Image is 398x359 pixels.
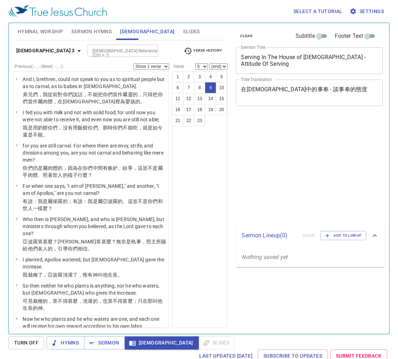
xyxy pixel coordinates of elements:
[325,232,362,239] span: Add to Lineup
[233,114,354,221] iframe: from-child
[183,104,194,115] button: 17
[16,143,17,147] span: 3
[184,47,222,55] span: Verse History
[183,27,200,36] span: Slides
[53,99,145,104] wg4559: ，在
[23,198,162,211] wg5100: 說
[52,338,79,347] span: Hymns
[205,71,216,82] button: 4
[23,125,162,138] wg1033: 餵
[293,7,343,16] span: Select a tutorial
[78,272,123,278] wg4222: ，惟
[43,272,123,278] wg5452: ，亞波羅
[291,5,345,18] button: Select a tutorial
[23,165,162,178] wg4559: 的，因為
[14,338,38,347] span: Turn Off
[38,132,48,138] wg3777: 能
[172,71,183,82] button: 1
[23,239,166,251] wg5101: ？[PERSON_NAME]
[23,92,162,104] wg80: ，我
[23,132,48,138] wg3568: 還
[23,298,162,311] wg5452: 的，算
[23,297,167,312] p: 可見
[320,231,366,240] button: Add to Lineup
[241,86,378,99] textarea: 在[DEMOGRAPHIC_DATA]中的事奉 - 談事奉的態度
[90,338,119,347] span: Sermon
[8,336,44,349] button: Turn Off
[194,115,205,126] button: 23
[194,82,205,93] button: 8
[216,82,227,93] button: 10
[130,338,193,347] span: [DEMOGRAPHIC_DATA]
[43,305,48,311] wg2316: 。
[23,125,162,138] wg5209: ，沒有
[172,82,183,93] button: 6
[23,165,162,178] wg2089: 是
[18,27,63,36] span: Hymnal Worship
[242,231,297,240] p: Sermon Lineup ( 0 )
[13,44,86,57] button: [DEMOGRAPHIC_DATA] 3
[194,104,205,115] button: 18
[47,336,84,349] button: Hymns
[23,125,162,138] wg1063: 你們。那時你們不
[23,165,162,178] wg2075: 屬肉體
[205,82,216,93] button: 9
[23,198,162,211] wg3004: ：我
[23,183,167,197] p: For when one says, "I am of [PERSON_NAME]," and another, "I am of Apollos," are you not carnal?
[23,124,167,138] p: 我是用奶
[194,71,205,82] button: 3
[63,272,123,278] wg625: 澆灌了
[216,104,227,115] button: 20
[23,256,167,270] p: I planted, Apollos watered, but [DEMOGRAPHIC_DATA] gave the increase.
[23,198,162,211] wg1473: 是屬亞波羅
[172,115,183,126] button: 21
[23,271,167,278] p: 我
[98,272,123,278] wg2316: 叫他生長
[296,32,315,40] span: Subtitle
[23,298,162,311] wg2076: 不
[53,172,93,178] wg2596: 世人
[16,283,17,287] span: 7
[241,54,378,67] textarea: Serving In The House of [DEMOGRAPHIC_DATA] - Attitude Of Serving
[16,184,17,187] span: 4
[28,132,48,138] wg2089: 是不
[23,198,162,211] wg3780: 是
[16,110,17,114] span: 2
[240,33,253,39] span: clear
[23,92,162,104] wg5213: 你們說話
[63,99,145,104] wg1722: [DEMOGRAPHIC_DATA]
[8,5,107,18] img: True Jesus Church
[23,91,167,105] p: 弟兄們
[172,64,184,69] label: Verse
[23,198,162,211] wg1473: 是屬
[23,125,162,138] wg3756: 用飯
[23,76,167,90] p: And I, brethren, could not speak to you as to spiritual people but as to carnal, as to babes in [...
[23,298,162,311] wg4222: 的，也算不
[118,272,123,278] wg837: 。
[90,47,144,55] input: Type Bible Reference
[23,216,167,237] p: Who then is [PERSON_NAME], and who is [PERSON_NAME], but ministers through whom you believed, as ...
[351,7,384,16] span: Settings
[33,305,48,311] wg837: 的神
[183,115,194,126] button: 22
[43,132,48,138] wg1410: 。
[71,27,112,36] span: Sermon Hymns
[23,315,167,330] p: Now he who plants and he who waters are one, and each one will receive his own reward according t...
[23,165,162,178] wg1063: 在
[23,298,162,311] wg5620: 栽種
[23,239,166,251] wg625: 算甚麼
[16,77,17,81] span: 1
[16,46,75,55] b: [DEMOGRAPHIC_DATA] 3
[179,46,226,56] button: Verse History
[83,172,93,178] wg4043: 麼？
[23,198,167,212] p: 有
[84,336,125,349] button: Sermon
[183,82,194,93] button: 7
[38,172,93,178] wg4559: 、照著
[216,71,227,82] button: 5
[28,246,93,251] wg1325: 他們各人
[236,32,257,40] button: clear
[16,317,17,320] span: 8
[172,104,183,115] button: 16
[88,272,123,278] wg235: 有神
